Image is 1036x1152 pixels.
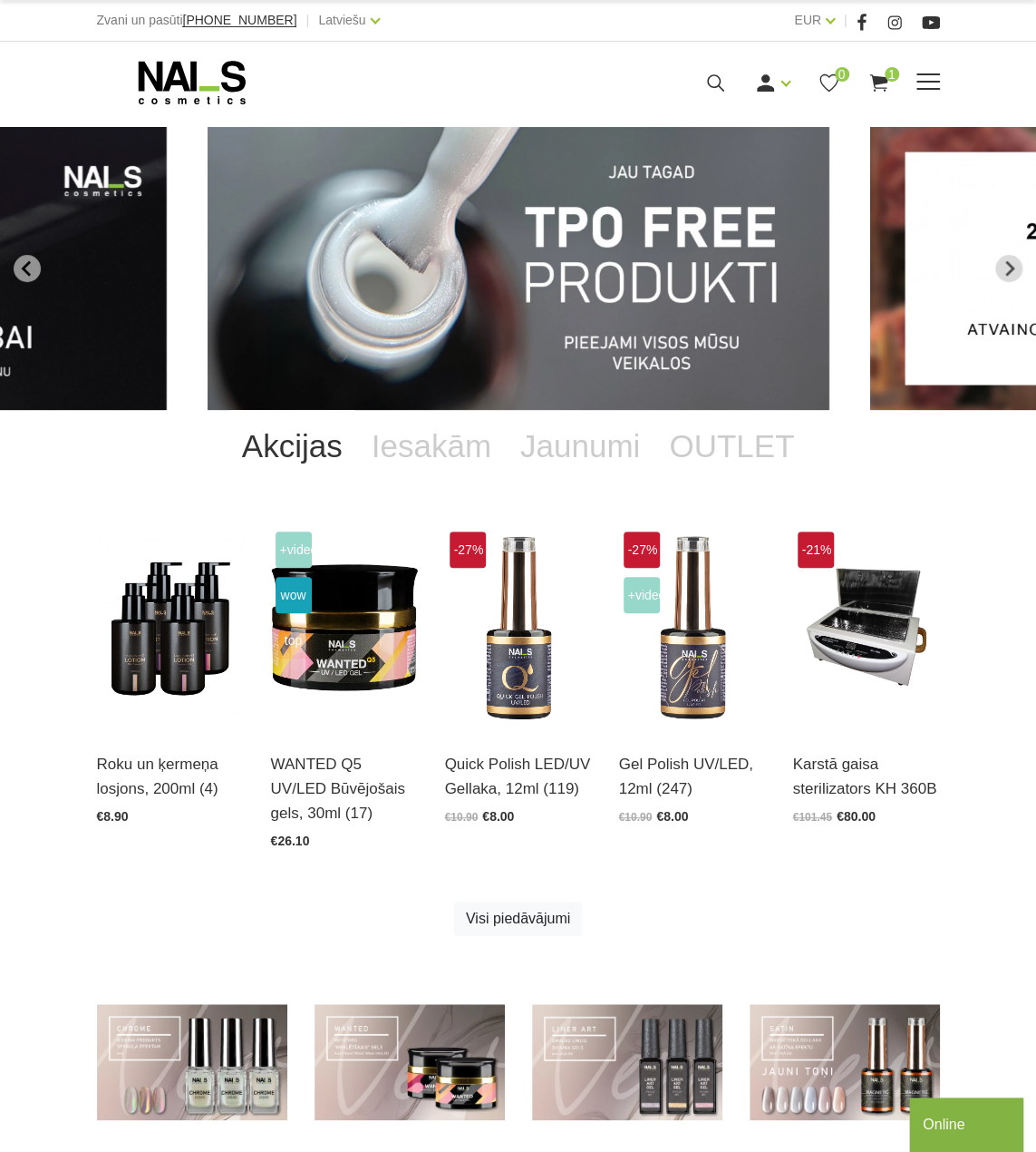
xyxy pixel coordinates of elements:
[445,527,592,729] img: Ātri, ērti un vienkārši!Intensīvi pigmentēta gellaka, kas perfekti klājas arī vienā slānī, tādā v...
[619,527,766,729] img: Ilgnoturīga, intensīvi pigmentēta gellaka. Viegli klājas, lieliski žūst, nesaraujas, neatkāpjas n...
[454,902,582,936] a: Visi piedāvājumi
[445,752,592,801] a: Quick Polish LED/UV Gellaka, 12ml (119)
[445,811,479,824] span: €10.90
[793,752,940,801] a: Karstā gaisa sterilizators KH 360B
[835,67,849,82] span: 0
[619,752,766,801] a: Gel Polish UV/LED, 12ml (247)
[818,72,840,94] a: 0
[844,9,847,32] span: |
[619,811,653,824] span: €10.90
[794,9,821,31] a: EUR
[837,809,876,824] span: €80.00
[276,532,312,568] span: +Video
[305,9,309,32] span: |
[357,410,506,483] a: Iesakām
[450,532,486,568] span: -27%
[97,752,244,801] a: Roku un ķermeņa losjons, 200ml (4)
[182,13,296,27] span: [PHONE_NUMBER]
[271,752,418,826] a: WANTED Q5 UV/LED Būvējošais gels, 30ml (17)
[793,811,832,824] span: €101.45
[228,410,357,483] a: Akcijas
[793,527,940,729] img: Karstā gaisa sterilizatoru var izmantot skaistumkopšanas salonos, manikīra kabinetos, ēdināšanas ...
[885,67,899,82] span: 1
[276,577,312,613] span: wow
[14,255,41,282] button: Go to last slide
[318,9,365,31] a: Latviešu
[909,1094,1027,1152] iframe: chat widget
[271,834,310,848] span: €26.10
[624,577,660,613] span: +Video
[656,809,688,824] span: €8.00
[654,410,808,483] a: OUTLET
[995,255,1022,282] button: Next slide
[271,527,418,729] img: Gels WANTED NAILS cosmetics tehniķu komanda ir radījusi gelu, kas ilgi jau ir katra meistara mekl...
[97,9,297,32] div: Zvani un pasūti
[276,622,312,659] span: top
[97,809,129,824] span: €8.90
[798,532,834,568] span: -21%
[867,72,890,94] a: 1
[97,527,244,729] img: BAROJOŠS roku un ķermeņa LOSJONSBALI COCONUT barojošs roku un ķermeņa losjons paredzēts jebkura t...
[506,410,654,483] a: Jaunumi
[624,532,660,568] span: -27%
[482,809,514,824] span: €8.00
[208,127,829,410] li: 1 of 12
[182,14,296,27] a: [PHONE_NUMBER]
